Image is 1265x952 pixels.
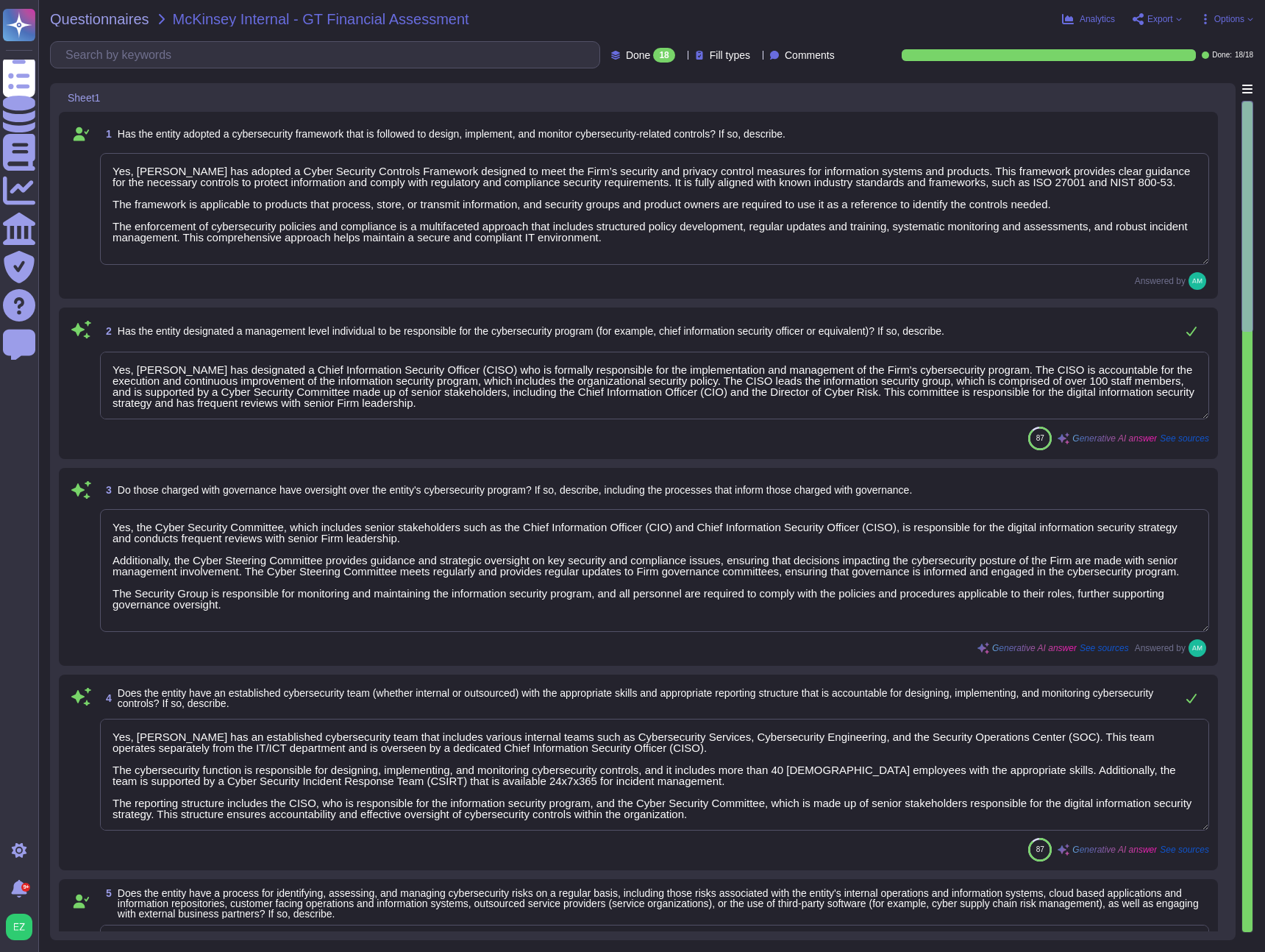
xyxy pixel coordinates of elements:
span: Does the entity have an established cybersecurity team (whether internal or outsourced) with the ... [118,687,1154,709]
span: 18 / 18 [1235,51,1253,59]
span: See sources [1160,434,1209,443]
span: Has the entity adopted a cybersecurity framework that is followed to design, implement, and monit... [118,128,785,140]
span: Export [1147,15,1173,24]
textarea: Yes, [PERSON_NAME] has designated a Chief Information Security Officer (CISO) who is formally res... [100,352,1209,419]
textarea: Yes, the Cyber Security Committee, which includes senior stakeholders such as the Chief Informati... [100,509,1209,632]
input: Search by keywords [58,42,599,68]
img: user [6,914,32,940]
span: Generative AI answer [1072,434,1157,443]
img: user [1189,639,1206,657]
span: Do those charged with governance have oversight over the entity's cybersecurity program? If so, d... [118,484,912,496]
span: 5 [100,888,112,898]
span: Fill types [710,50,750,60]
span: 2 [100,326,112,336]
span: Does the entity have a process for identifying, assessing, and managing cybersecurity risks on a ... [118,887,1199,920]
div: 18 [653,48,674,63]
span: Analytics [1080,15,1115,24]
button: user [3,911,43,943]
span: Has the entity designated a management level individual to be responsible for the cybersecurity p... [118,325,944,337]
span: Answered by [1135,644,1186,653]
div: 9+ [21,883,30,892]
span: Generative AI answer [992,644,1077,653]
textarea: Yes, [PERSON_NAME] has adopted a Cyber Security Controls Framework designed to meet the Firm’s se... [100,153,1209,265]
span: Generative AI answer [1072,845,1157,854]
span: See sources [1160,845,1209,854]
span: Questionnaires [50,12,149,26]
span: 3 [100,485,112,495]
span: Options [1214,15,1244,24]
span: Done: [1212,51,1232,59]
span: 87 [1036,434,1044,442]
span: McKinsey Internal - GT Financial Assessment [173,12,469,26]
span: 87 [1036,845,1044,853]
span: 4 [100,693,112,703]
span: Done [626,50,650,60]
span: 1 [100,129,112,139]
span: Answered by [1135,277,1186,285]
span: Comments [785,50,835,60]
span: See sources [1080,644,1129,653]
img: user [1189,272,1206,290]
textarea: Yes, [PERSON_NAME] has an established cybersecurity team that includes various internal teams suc... [100,719,1209,831]
button: Analytics [1062,13,1115,25]
span: Sheet1 [68,93,100,103]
